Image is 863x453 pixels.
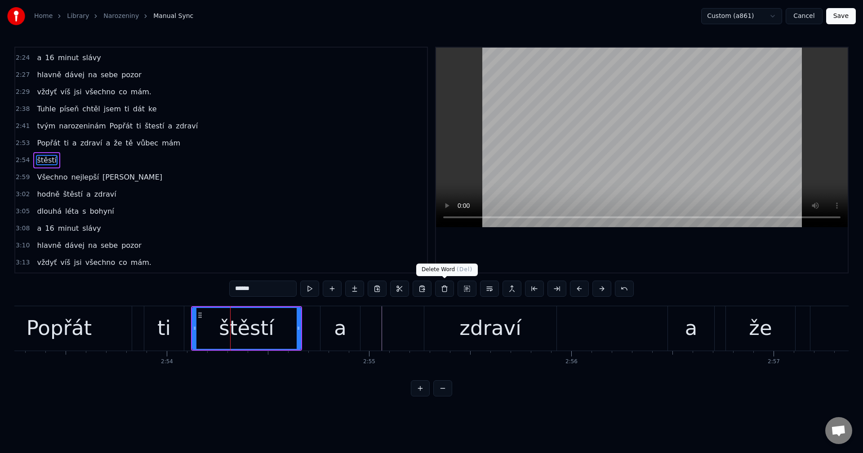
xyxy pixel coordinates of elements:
[161,138,181,148] span: mám
[64,206,80,216] span: léta
[147,104,158,114] span: ke
[62,189,84,199] span: štěstí
[136,138,159,148] span: vůbec
[81,53,102,63] span: slávy
[118,257,128,268] span: co
[786,8,822,24] button: Cancel
[36,257,58,268] span: vždyť
[36,223,42,233] span: a
[363,358,375,365] div: 2:55
[130,257,152,268] span: mám.
[93,189,117,199] span: zdraví
[36,206,62,216] span: dlouhá
[132,104,146,114] span: dát
[16,156,30,165] span: 2:54
[36,121,56,131] span: tvým
[44,53,55,63] span: 16
[85,87,116,97] span: všechno
[73,257,82,268] span: jsi
[36,138,61,148] span: Popřát
[87,70,98,80] span: na
[36,240,62,251] span: hlavně
[157,313,171,343] div: ti
[118,87,128,97] span: co
[135,121,142,131] span: ti
[57,53,80,63] span: minut
[103,104,122,114] span: jsem
[63,138,70,148] span: ti
[459,313,521,343] div: zdraví
[36,70,62,80] span: hlavně
[16,241,30,250] span: 3:10
[58,121,107,131] span: narozeninám
[36,53,42,63] span: a
[58,104,80,114] span: píseň
[36,172,68,182] span: Všechno
[36,87,58,97] span: vždyť
[81,104,101,114] span: chtěl
[59,87,71,97] span: víš
[64,70,85,80] span: dávej
[219,313,274,343] div: štěstí
[16,173,30,182] span: 2:59
[16,88,30,97] span: 2:29
[36,189,60,199] span: hodně
[71,138,78,148] span: a
[120,240,142,251] span: pozor
[87,240,98,251] span: na
[113,138,123,148] span: že
[144,121,165,131] span: štestí
[565,358,578,365] div: 2:56
[161,358,173,365] div: 2:54
[89,206,115,216] span: bohyní
[27,313,92,343] div: Popřát
[334,313,347,343] div: a
[768,358,780,365] div: 2:57
[7,7,25,25] img: youka
[102,172,163,182] span: [PERSON_NAME]
[36,155,58,165] span: štěstí
[167,121,173,131] span: a
[685,313,698,343] div: a
[16,258,30,267] span: 3:13
[57,223,80,233] span: minut
[80,138,103,148] span: zdraví
[153,12,193,21] span: Manual Sync
[125,138,134,148] span: tě
[44,223,55,233] span: 16
[16,190,30,199] span: 3:02
[36,104,57,114] span: Tuhle
[100,70,119,80] span: sebe
[749,313,772,343] div: že
[81,223,102,233] span: slávy
[59,257,71,268] span: víš
[175,121,199,131] span: zdraví
[103,12,139,21] a: Narozeniny
[120,70,142,80] span: pozor
[34,12,53,21] a: Home
[457,266,472,273] span: ( Del )
[85,189,92,199] span: a
[124,104,130,114] span: ti
[64,240,85,251] span: dávej
[70,172,100,182] span: nejlepší
[73,87,82,97] span: jsi
[825,417,852,444] div: Otevřený chat
[34,12,193,21] nav: breadcrumb
[416,264,478,276] div: Delete Word
[109,121,134,131] span: Popřát
[81,206,87,216] span: s
[16,207,30,216] span: 3:05
[100,240,119,251] span: sebe
[16,224,30,233] span: 3:08
[16,122,30,131] span: 2:41
[85,257,116,268] span: všechno
[826,8,856,24] button: Save
[16,70,30,79] span: 2:27
[16,139,30,148] span: 2:53
[67,12,89,21] a: Library
[105,138,111,148] span: a
[16,105,30,114] span: 2:38
[130,87,152,97] span: mám.
[16,53,30,62] span: 2:24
